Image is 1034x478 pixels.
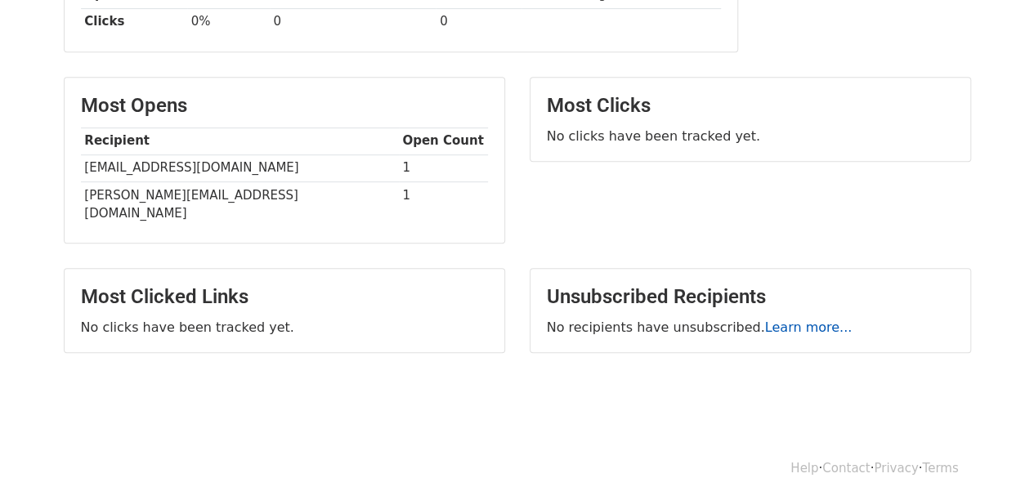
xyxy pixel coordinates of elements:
td: 1 [399,181,488,226]
h3: Most Clicks [547,94,954,118]
a: Learn more... [765,319,853,335]
h3: Most Opens [81,94,488,118]
td: 0% [187,8,270,35]
p: No recipients have unsubscribed. [547,319,954,336]
td: [EMAIL_ADDRESS][DOMAIN_NAME] [81,154,399,181]
a: Privacy [874,461,918,476]
th: Open Count [399,127,488,154]
td: 0 [436,8,521,35]
p: No clicks have been tracked yet. [81,319,488,336]
iframe: Chat Widget [952,400,1034,478]
a: Help [790,461,818,476]
th: Recipient [81,127,399,154]
td: 1 [399,154,488,181]
h3: Most Clicked Links [81,285,488,309]
h3: Unsubscribed Recipients [547,285,954,309]
td: 0 [270,8,436,35]
th: Clicks [81,8,187,35]
td: [PERSON_NAME][EMAIL_ADDRESS][DOMAIN_NAME] [81,181,399,226]
p: No clicks have been tracked yet. [547,127,954,145]
a: Contact [822,461,870,476]
a: Terms [922,461,958,476]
